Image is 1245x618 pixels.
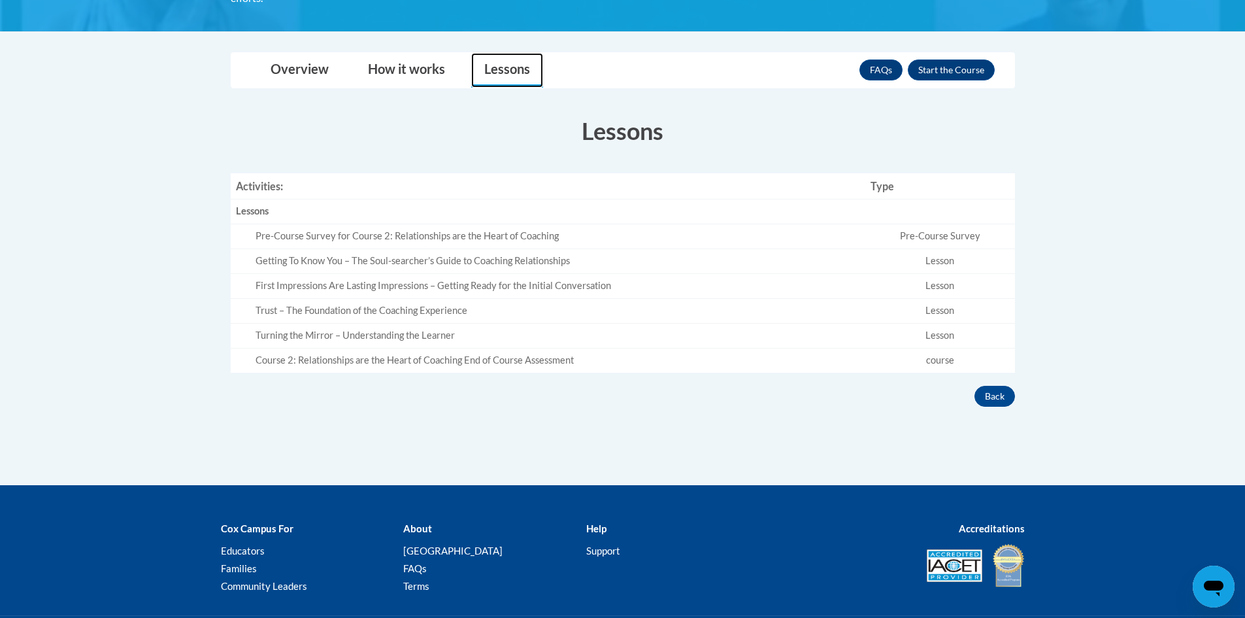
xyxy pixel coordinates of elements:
[221,580,307,592] a: Community Leaders
[403,545,503,557] a: [GEOGRAPHIC_DATA]
[256,254,860,268] div: Getting To Know You – The Soul-searcher’s Guide to Coaching Relationships
[959,523,1025,534] b: Accreditations
[236,205,860,218] div: Lessons
[586,523,606,534] b: Help
[974,386,1015,407] button: Back
[992,543,1025,589] img: IDA® Accredited
[865,349,1015,373] td: course
[865,173,1015,199] th: Type
[403,523,432,534] b: About
[231,173,865,199] th: Activities:
[403,580,429,592] a: Terms
[221,523,293,534] b: Cox Campus For
[221,545,265,557] a: Educators
[221,562,257,574] a: Families
[586,545,620,557] a: Support
[1193,566,1235,608] iframe: Button to launch messaging window
[256,329,860,343] div: Turning the Mirror – Understanding the Learner
[256,354,860,368] div: Course 2: Relationships are the Heart of Coaching End of Course Assessment
[908,60,995,80] button: Enroll
[865,324,1015,349] td: Lesson
[471,53,543,88] a: Lessons
[865,299,1015,324] td: Lesson
[256,304,860,318] div: Trust – The Foundation of the Coaching Experience
[256,279,860,293] div: First Impressions Are Lasting Impressions – Getting Ready for the Initial Conversation
[403,562,427,574] a: FAQs
[865,224,1015,249] td: Pre-Course Survey
[865,249,1015,274] td: Lesson
[865,274,1015,299] td: Lesson
[927,549,982,582] img: Accredited IACET® Provider
[257,53,342,88] a: Overview
[859,60,903,80] a: FAQs
[355,53,458,88] a: How it works
[231,114,1015,147] h3: Lessons
[256,230,860,243] div: Pre-Course Survey for Course 2: Relationships are the Heart of Coaching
